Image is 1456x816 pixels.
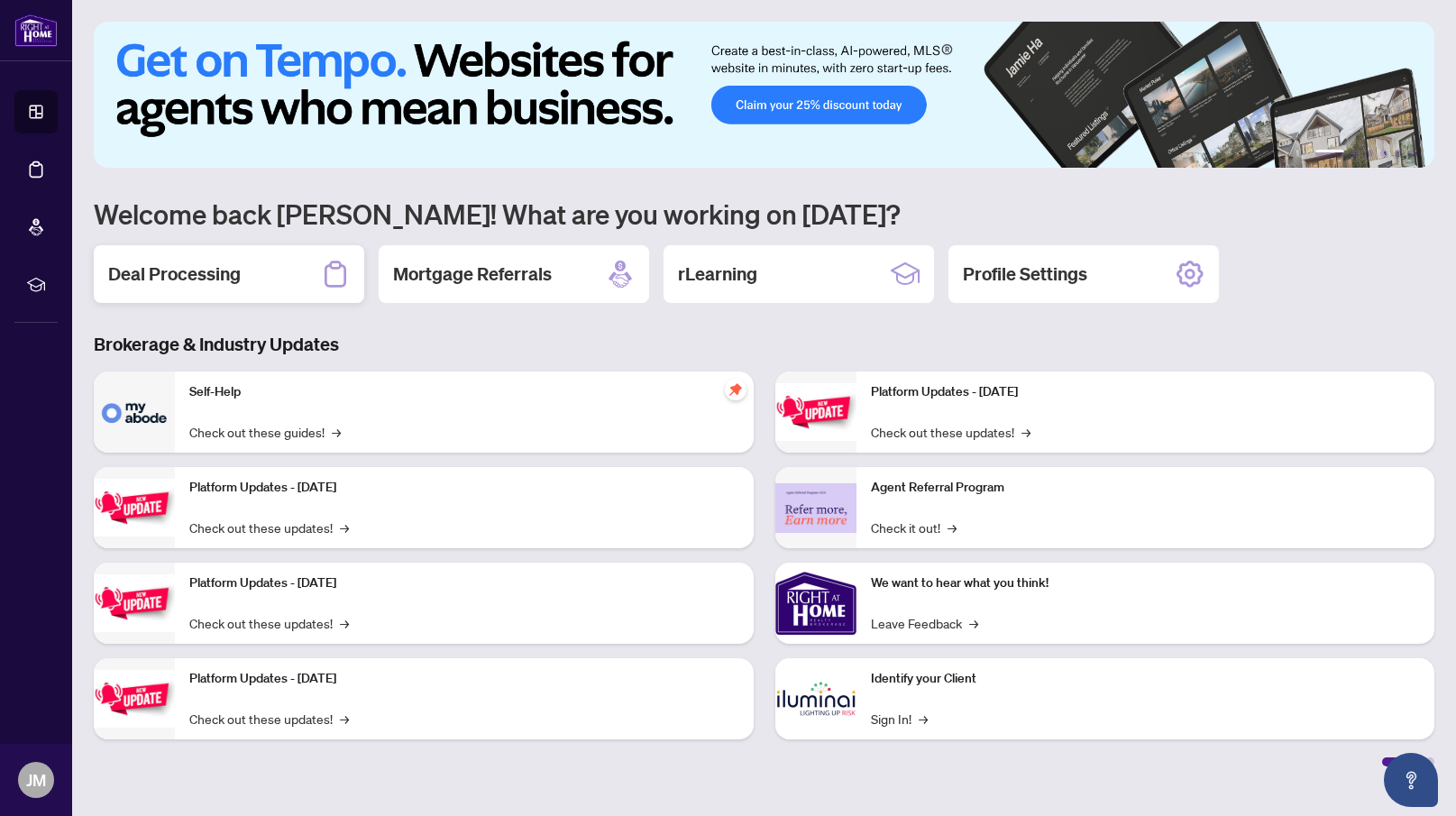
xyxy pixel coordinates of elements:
a: Check out these updates!→ [189,613,349,633]
p: Agent Referral Program [871,478,1421,498]
button: 1 [1315,150,1344,157]
img: Platform Updates - July 8, 2025 [94,670,175,727]
button: Open asap [1384,753,1438,807]
img: Identify your Client [775,658,856,739]
span: → [340,709,349,729]
span: → [340,613,349,633]
p: Platform Updates - [DATE] [189,573,739,593]
p: Platform Updates - [DATE] [871,382,1421,402]
a: Sign In!→ [871,709,928,729]
button: 4 [1380,150,1387,157]
p: Platform Updates - [DATE] [189,669,739,689]
span: pushpin [725,379,746,400]
span: → [1021,422,1030,442]
img: Platform Updates - September 16, 2025 [94,479,175,536]
p: We want to hear what you think! [871,573,1421,593]
img: logo [14,14,58,47]
button: 5 [1395,150,1402,157]
span: → [340,518,349,537]
img: Agent Referral Program [775,483,856,533]
img: Self-Help [94,371,175,453]
h2: rLearning [678,261,757,287]
p: Self-Help [189,382,739,402]
h2: Profile Settings [963,261,1087,287]
button: 3 [1366,150,1373,157]
img: Platform Updates - June 23, 2025 [775,383,856,440]
button: 6 [1409,150,1416,157]
img: Slide 0 [94,22,1434,168]
span: → [919,709,928,729]
img: Platform Updates - July 21, 2025 [94,574,175,631]
a: Check out these updates!→ [871,422,1030,442]
a: Check out these updates!→ [189,709,349,729]
h3: Brokerage & Industry Updates [94,332,1434,357]
span: → [969,613,978,633]
h1: Welcome back [PERSON_NAME]! What are you working on [DATE]? [94,197,1434,231]
span: → [332,422,341,442]
img: We want to hear what you think! [775,563,856,644]
h2: Deal Processing [108,261,241,287]
p: Identify your Client [871,669,1421,689]
a: Check out these guides!→ [189,422,341,442]
a: Check out these updates!→ [189,518,349,537]
a: Leave Feedback→ [871,613,978,633]
h2: Mortgage Referrals [393,261,552,287]
span: JM [26,767,46,793]
p: Platform Updates - [DATE] [189,478,739,498]
button: 2 [1351,150,1359,157]
a: Check it out!→ [871,518,957,537]
span: → [948,518,957,537]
